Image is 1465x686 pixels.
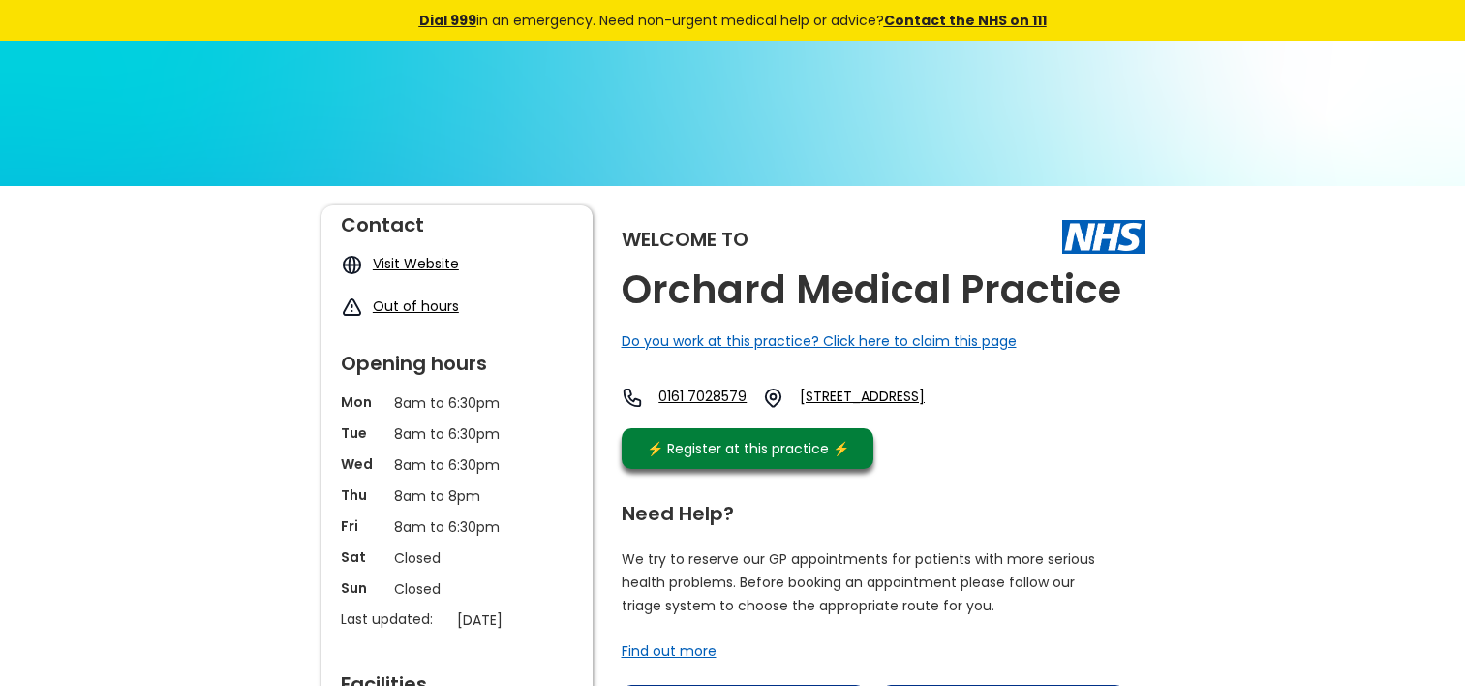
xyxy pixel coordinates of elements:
[457,609,583,631] p: [DATE]
[341,516,384,536] p: Fri
[622,428,873,469] a: ⚡️ Register at this practice ⚡️
[341,344,573,373] div: Opening hours
[394,516,520,538] p: 8am to 6:30pm
[1062,220,1145,253] img: The NHS logo
[419,11,476,30] a: Dial 999
[341,423,384,443] p: Tue
[762,387,784,409] img: practice location icon
[658,387,747,409] a: 0161 7028579
[341,485,384,505] p: Thu
[341,454,384,474] p: Wed
[373,254,459,273] a: Visit Website
[394,454,520,476] p: 8am to 6:30pm
[341,254,363,276] img: globe icon
[622,268,1121,312] h2: Orchard Medical Practice
[622,641,717,661] a: Find out more
[800,387,976,409] a: [STREET_ADDRESS]
[394,392,520,414] p: 8am to 6:30pm
[394,423,520,445] p: 8am to 6:30pm
[622,494,1125,523] div: Need Help?
[341,547,384,567] p: Sat
[341,578,384,598] p: Sun
[341,205,573,234] div: Contact
[341,392,384,412] p: Mon
[373,296,459,316] a: Out of hours
[394,485,520,507] p: 8am to 8pm
[288,10,1178,31] div: in an emergency. Need non-urgent medical help or advice?
[622,331,1017,351] a: Do you work at this practice? Click here to claim this page
[622,387,644,409] img: telephone icon
[394,547,520,569] p: Closed
[622,230,748,249] div: Welcome to
[622,547,1096,617] p: We try to reserve our GP appointments for patients with more serious health problems. Before book...
[394,578,520,600] p: Closed
[341,296,363,319] img: exclamation icon
[637,438,860,459] div: ⚡️ Register at this practice ⚡️
[341,609,447,629] p: Last updated:
[884,11,1047,30] a: Contact the NHS on 111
